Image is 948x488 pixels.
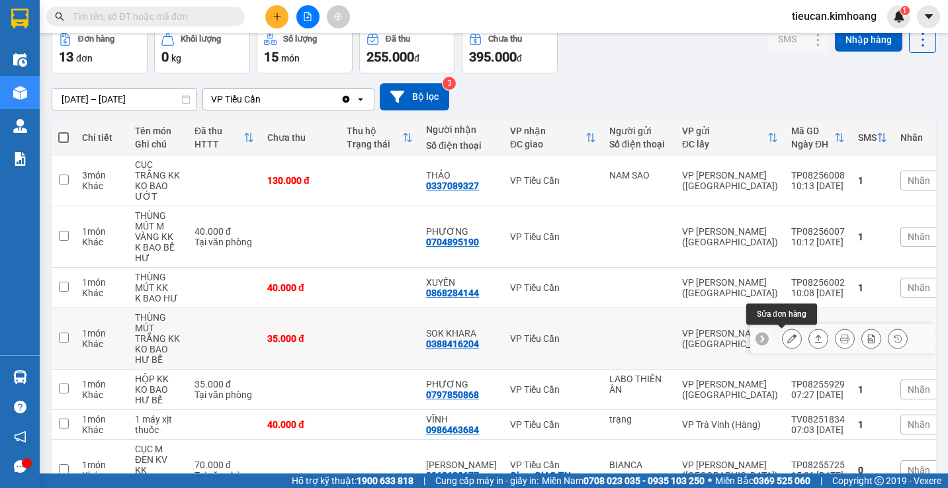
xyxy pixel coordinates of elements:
span: Nhãn [908,384,930,395]
span: 13 [59,49,73,65]
span: plus [273,12,282,21]
div: Người nhận [426,124,497,135]
span: caret-down [923,11,935,22]
button: Đơn hàng13đơn [52,26,148,73]
div: 0868284144 [426,288,479,298]
div: VP gửi [682,126,767,136]
div: ĐC lấy [682,139,767,149]
div: 1 món [82,460,122,470]
button: Khối lượng0kg [154,26,250,73]
div: MAI TRINH [426,460,497,470]
span: 0 [161,49,169,65]
div: 1 món [82,226,122,237]
div: 40.000 đ [267,419,333,430]
span: Nhãn [908,231,930,242]
div: 40.000 đ [194,226,254,237]
input: Tìm tên, số ĐT hoặc mã đơn [73,9,229,24]
div: 1 [858,282,887,293]
div: 0797850868 [426,389,479,400]
div: Giao hàng [808,329,828,348]
div: VP Tiểu Cần [510,384,596,395]
div: K BAO HƯ [135,293,181,304]
div: 130.000 đ [267,175,333,186]
div: 0704895190 [426,237,479,247]
div: 35.000 đ [267,333,333,344]
span: question-circle [14,401,26,413]
input: Selected VP Tiểu Cần. [262,93,263,106]
div: 1 [858,231,887,242]
span: notification [14,430,26,443]
span: Miền Bắc [715,473,810,488]
button: file-add [296,5,320,28]
span: file-add [303,12,312,21]
div: THÙNG MÚT KK [135,272,181,293]
th: Toggle SortBy [675,120,785,155]
img: warehouse-icon [13,119,27,133]
span: Hỗ trợ kỹ thuật: [292,473,413,488]
div: Ghi chú [135,139,181,149]
span: ⚪️ [708,478,712,483]
div: 0388416204 [426,339,479,349]
div: VP Tiểu Cần [510,282,596,293]
div: NAM SAO [609,170,669,181]
div: 1 món [82,379,122,389]
div: 1 [858,175,887,186]
div: 0986463684 [426,425,479,435]
div: Số lượng [283,34,317,44]
div: 35.000 đ [194,379,254,389]
div: 10:12 [DATE] [791,237,845,247]
div: Khối lượng [181,34,221,44]
div: PHƯƠNG [426,226,497,237]
div: TP08255929 [791,379,845,389]
span: Nhãn [908,282,930,293]
div: 1 món [82,414,122,425]
span: aim [333,12,343,21]
div: XUYÊN [426,277,497,288]
div: 0337089327 [426,181,479,191]
span: | [820,473,822,488]
div: 1 [858,384,887,395]
div: VP Tiểu Cần [510,460,596,470]
div: 07:03 [DATE] [791,425,845,435]
div: Tại văn phòng [194,237,254,247]
div: 0362623677 [426,470,479,481]
div: TP08255725 [791,460,845,470]
span: | [423,473,425,488]
div: VP [PERSON_NAME] ([GEOGRAPHIC_DATA]) [682,170,778,191]
div: KO BAO ƯỚT [135,181,181,202]
img: warehouse-icon [13,86,27,100]
div: Đã thu [386,34,410,44]
span: đ [414,53,419,63]
button: SMS [767,27,807,51]
div: KO BAO HƯ BỂ [135,384,181,405]
span: tieucan.kimhoang [781,8,887,24]
button: Nhập hàng [835,28,902,52]
div: Trạng thái [347,139,402,149]
div: THÙNG MÚT TRẮNG KK [135,312,181,344]
img: solution-icon [13,152,27,166]
div: 0 [858,465,887,475]
button: Đã thu255.000đ [359,26,455,73]
div: VP Tiểu Cần [510,419,596,430]
div: Tại văn phòng [194,470,254,481]
div: VP nhận [510,126,585,136]
div: VP [PERSON_NAME] ([GEOGRAPHIC_DATA]) [682,226,778,247]
div: Chi tiết [82,132,122,143]
div: Giao: GIAO TN [510,470,596,481]
div: Ngày ĐH [791,139,834,149]
span: Nhãn [908,465,930,475]
div: KO BAO HƯ BỂ [135,344,181,365]
div: 15:26 [DATE] [791,470,845,481]
button: aim [327,5,350,28]
div: VP Tiểu Cần [211,93,261,106]
span: kg [171,53,181,63]
div: Khác [82,389,122,400]
button: Số lượng15món [257,26,353,73]
div: 07:27 [DATE] [791,389,845,400]
div: Thu hộ [347,126,402,136]
div: VĨNH [426,414,497,425]
div: ĐC giao [510,139,585,149]
div: CỤC TRẮNG KK [135,159,181,181]
span: Nhãn [908,175,930,186]
div: 10:13 [DATE] [791,181,845,191]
